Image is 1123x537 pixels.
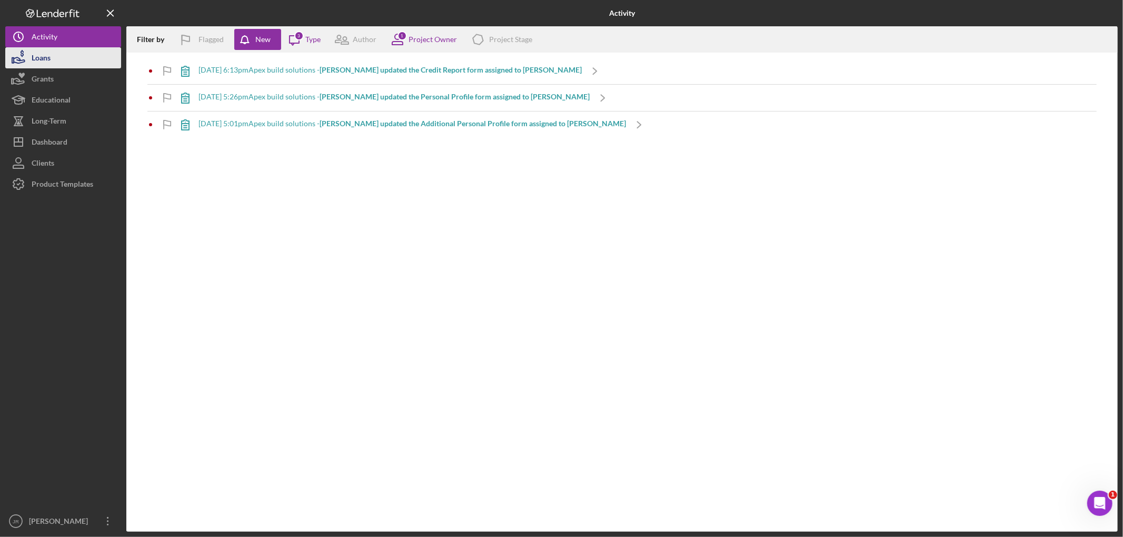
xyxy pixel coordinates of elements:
[320,92,590,101] b: [PERSON_NAME] updated the Personal Profile form assigned to [PERSON_NAME]
[5,511,121,532] button: JR[PERSON_NAME]
[172,29,234,50] button: Flagged
[13,519,19,524] text: JR
[32,174,93,197] div: Product Templates
[1109,491,1117,499] span: 1
[397,31,407,40] div: 1
[609,9,635,17] b: Activity
[489,35,532,44] div: Project Stage
[5,131,121,153] button: Dashboard
[172,58,608,84] a: [DATE] 6:13pmApex build solutions -[PERSON_NAME] updated the Credit Report form assigned to [PERS...
[1087,491,1112,516] iframe: Intercom live chat
[5,68,121,89] button: Grants
[198,29,224,50] div: Flagged
[32,153,54,176] div: Clients
[5,89,121,110] button: Educational
[305,35,321,44] div: Type
[32,68,54,92] div: Grants
[32,47,51,71] div: Loans
[32,131,67,155] div: Dashboard
[198,93,590,101] div: [DATE] 5:26pm Apex build solutions -
[26,511,95,534] div: [PERSON_NAME]
[137,35,172,44] div: Filter by
[320,65,582,74] b: [PERSON_NAME] updated the Credit Report form assigned to [PERSON_NAME]
[32,89,71,113] div: Educational
[294,31,304,40] div: 3
[5,174,121,195] button: Product Templates
[172,85,616,111] a: [DATE] 5:26pmApex build solutions -[PERSON_NAME] updated the Personal Profile form assigned to [P...
[198,119,626,128] div: [DATE] 5:01pm Apex build solutions -
[32,110,66,134] div: Long-Term
[198,66,582,74] div: [DATE] 6:13pm Apex build solutions -
[409,35,457,44] div: Project Owner
[172,112,652,138] a: [DATE] 5:01pmApex build solutions -[PERSON_NAME] updated the Additional Personal Profile form ass...
[5,47,121,68] button: Loans
[255,29,271,50] div: New
[320,119,626,128] b: [PERSON_NAME] updated the Additional Personal Profile form assigned to [PERSON_NAME]
[353,35,376,44] div: Author
[5,26,121,47] button: Activity
[5,110,121,131] button: Long-Term
[5,153,121,174] button: Clients
[32,26,57,50] div: Activity
[234,29,281,50] button: New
